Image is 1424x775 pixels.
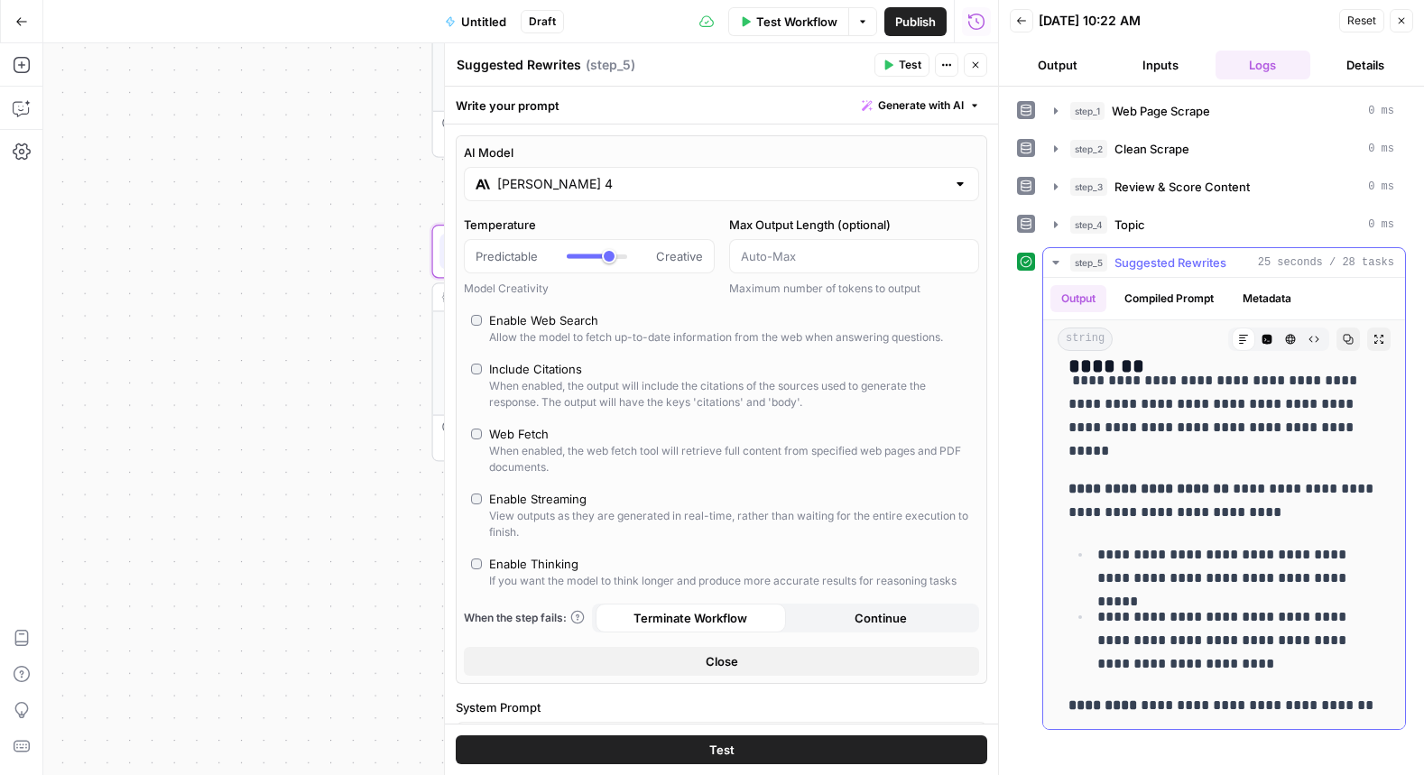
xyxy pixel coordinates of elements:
[431,529,778,582] div: EndOutput
[464,143,979,161] label: AI Model
[1339,9,1384,32] button: Reset
[895,13,936,31] span: Publish
[1318,51,1413,79] button: Details
[489,425,549,443] div: Web Fetch
[489,508,972,540] div: View outputs as they are generated in real-time, rather than waiting for the entire execution to ...
[464,281,715,297] div: Model Creativity
[1070,140,1107,158] span: step_2
[1347,13,1376,29] span: Reset
[1114,178,1250,196] span: Review & Score Content
[706,652,738,670] span: Close
[445,87,998,124] div: Write your prompt
[633,609,747,627] span: Terminate Workflow
[1043,134,1405,163] button: 0 ms
[1058,328,1113,351] span: string
[656,247,703,265] span: Creative
[464,216,715,234] label: Temperature
[489,490,587,508] div: Enable Streaming
[476,247,538,265] span: Predictable
[1112,102,1210,120] span: Web Page Scrape
[471,558,482,569] input: Enable ThinkingIf you want the model to think longer and produce more accurate results for reason...
[456,698,987,716] label: System Prompt
[1043,278,1405,729] div: 25 seconds / 28 tasks
[786,604,976,632] button: Continue
[729,281,980,297] div: Maximum number of tokens to output
[1043,210,1405,239] button: 0 ms
[1368,179,1394,195] span: 0 ms
[878,97,964,114] span: Generate with AI
[741,247,968,265] input: Auto-Max
[1368,217,1394,233] span: 0 ms
[1368,141,1394,157] span: 0 ms
[855,609,907,627] span: Continue
[1258,254,1394,271] span: 25 seconds / 28 tasks
[489,311,598,329] div: Enable Web Search
[1113,51,1208,79] button: Inputs
[756,13,837,31] span: Test Workflow
[884,7,947,36] button: Publish
[461,13,506,31] span: Untitled
[471,494,482,504] input: Enable StreamingView outputs as they are generated in real-time, rather than waiting for the enti...
[1070,216,1107,234] span: step_4
[1043,97,1405,125] button: 0 ms
[1368,103,1394,119] span: 0 ms
[1114,285,1225,312] button: Compiled Prompt
[728,7,848,36] button: Test Workflow
[471,429,482,439] input: Web FetchWhen enabled, the web fetch tool will retrieve full content from specified web pages and...
[729,216,980,234] label: Max Output Length (optional)
[586,56,635,74] span: ( step_5 )
[1114,140,1189,158] span: Clean Scrape
[456,735,987,764] button: Test
[1114,254,1226,272] span: Suggested Rewrites
[489,360,582,378] div: Include Citations
[489,443,972,475] div: When enabled, the web fetch tool will retrieve full content from specified web pages and PDF docu...
[464,610,585,626] a: When the step fails:
[1232,285,1302,312] button: Metadata
[1070,254,1107,272] span: step_5
[874,53,929,77] button: Test
[434,7,517,36] button: Untitled
[709,741,735,759] span: Test
[471,364,482,374] input: Include CitationsWhen enabled, the output will include the citations of the sources used to gener...
[1043,248,1405,277] button: 25 seconds / 28 tasks
[471,315,482,326] input: Enable Web SearchAllow the model to fetch up-to-date information from the web when answering ques...
[489,573,957,589] div: If you want the model to think longer and produce more accurate results for reasoning tasks
[489,555,578,573] div: Enable Thinking
[1070,102,1105,120] span: step_1
[1070,178,1107,196] span: step_3
[489,378,972,411] div: When enabled, the output will include the citations of the sources used to generate the response....
[899,57,921,73] span: Test
[1010,51,1105,79] button: Output
[489,329,943,346] div: Allow the model to fetch up-to-date information from the web when answering questions.
[464,647,979,676] button: Close
[457,56,581,74] textarea: Suggested Rewrites
[855,94,987,117] button: Generate with AI
[497,175,946,193] input: Select a model
[529,14,556,30] span: Draft
[1043,172,1405,201] button: 0 ms
[1050,285,1106,312] button: Output
[1114,216,1145,234] span: Topic
[1216,51,1311,79] button: Logs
